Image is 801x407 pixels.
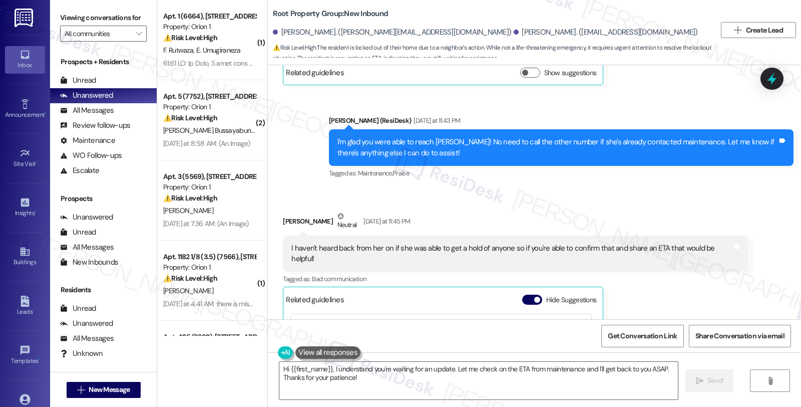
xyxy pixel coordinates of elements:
[685,369,734,392] button: Send
[291,243,731,265] div: I haven't heard back from her on if she was able to get a hold of anyone so if you're able to con...
[163,299,434,308] div: [DATE] at 4:41 AM: there is misalignment with the door. one of the doors is not connected at all
[392,169,409,177] span: Praise
[60,242,114,253] div: All Messages
[286,295,344,309] div: Related guidelines
[608,331,677,341] span: Get Conversation Link
[766,377,774,385] i: 
[60,333,114,344] div: All Messages
[707,375,723,386] span: Send
[163,11,256,22] div: Apt. 1 (6664), [STREET_ADDRESS]
[163,91,256,102] div: Apt. 5 (7752), [STREET_ADDRESS]
[337,137,777,158] div: I'm glad you were able to reach [PERSON_NAME]! No need to call the other number if she's already ...
[273,43,716,64] span: : The resident is locked out of their home due to a neighbor's action. While not a life-threateni...
[50,285,157,295] div: Residents
[279,362,678,399] textarea: Hi {{first_name}}, I understand you're waiting for an update. Let me check on the ETA from mainte...
[60,135,115,146] div: Maintenance
[15,9,35,27] img: ResiDesk Logo
[544,68,597,78] label: Show suggestions
[65,26,131,42] input: All communities
[163,171,256,182] div: Apt. 3 (5569), [STREET_ADDRESS]
[60,75,96,86] div: Unread
[163,33,217,42] strong: ⚠️ Risk Level: High
[696,377,703,385] i: 
[5,145,45,172] a: Site Visit •
[689,325,791,347] button: Share Conversation via email
[60,303,96,314] div: Unread
[163,113,217,122] strong: ⚠️ Risk Level: High
[283,211,747,236] div: [PERSON_NAME]
[163,22,256,32] div: Property: Orion 1
[163,252,256,262] div: Apt. 1182 1/8 (3.5) (7566), [STREET_ADDRESS]
[60,257,118,268] div: New Inbounds
[60,227,96,238] div: Unread
[411,115,460,126] div: [DATE] at 11:43 PM
[5,342,45,369] a: Templates •
[60,212,113,223] div: Unanswered
[60,90,113,101] div: Unanswered
[734,26,741,34] i: 
[273,44,316,52] strong: ⚠️ Risk Level: High
[163,286,213,295] span: [PERSON_NAME]
[514,27,698,38] div: [PERSON_NAME]. ([EMAIL_ADDRESS][DOMAIN_NAME])
[5,293,45,320] a: Leads
[163,332,256,342] div: Apt. 405 (8230), [STREET_ADDRESS][PERSON_NAME]
[89,384,130,395] span: New Message
[601,325,683,347] button: Get Conversation Link
[695,331,784,341] span: Share Conversation via email
[50,57,157,67] div: Prospects + Residents
[39,356,40,363] span: •
[60,165,99,176] div: Escalate
[60,318,113,329] div: Unanswered
[286,68,344,82] div: Related guidelines
[361,216,410,227] div: [DATE] at 11:45 PM
[60,348,103,359] div: Unknown
[329,166,793,180] div: Tagged as:
[273,9,388,19] b: Root Property Group: New Inbound
[163,206,213,215] span: [PERSON_NAME]
[335,211,358,232] div: Neutral
[273,27,511,38] div: [PERSON_NAME]. ([PERSON_NAME][EMAIL_ADDRESS][DOMAIN_NAME])
[163,102,256,112] div: Property: Orion 1
[546,295,597,305] label: Hide Suggestions
[163,262,256,273] div: Property: Orion 1
[60,150,122,161] div: WO Follow-ups
[77,386,85,394] i: 
[136,30,142,38] i: 
[358,169,392,177] span: Maintenance ,
[5,46,45,73] a: Inbox
[329,115,793,129] div: [PERSON_NAME] (ResiDesk)
[5,194,45,221] a: Insights •
[283,272,747,286] div: Tagged as:
[5,243,45,270] a: Buildings
[50,193,157,204] div: Prospects
[60,10,147,26] label: Viewing conversations for
[45,110,46,117] span: •
[67,382,141,398] button: New Message
[163,126,264,135] span: [PERSON_NAME] Bussayabuntoon
[163,46,196,55] span: F. Rutwaza
[163,274,217,283] strong: ⚠️ Risk Level: High
[721,22,796,38] button: Create Lead
[60,105,114,116] div: All Messages
[163,219,249,228] div: [DATE] at 7:36 AM: (An Image)
[163,182,256,192] div: Property: Orion 1
[163,139,250,148] div: [DATE] at 8:58 AM: (An Image)
[163,193,217,202] strong: ⚠️ Risk Level: High
[35,208,36,215] span: •
[60,120,130,131] div: Review follow-ups
[36,159,38,166] span: •
[196,46,240,55] span: E. Umugiraneza
[746,25,783,36] span: Create Lead
[312,275,366,283] span: Bad communication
